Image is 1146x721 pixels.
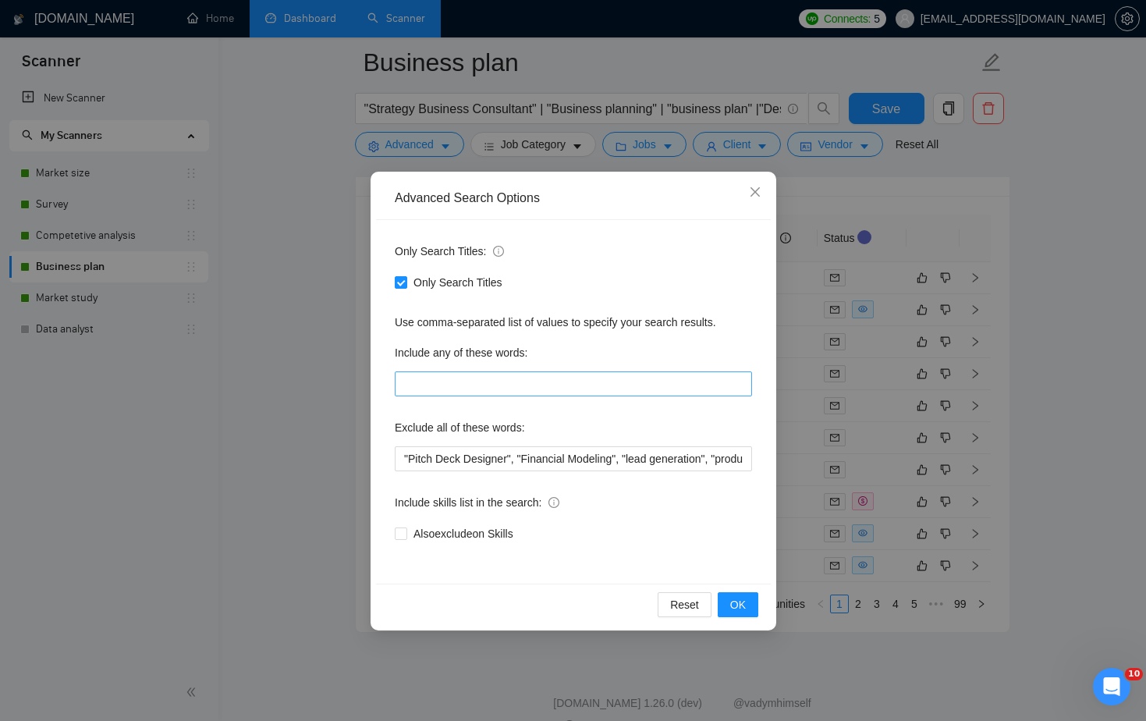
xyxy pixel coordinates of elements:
span: info-circle [548,497,559,508]
span: OK [729,596,745,613]
button: OK [717,592,757,617]
div: Use comma-separated list of values to specify your search results. [395,314,752,331]
span: Also exclude on Skills [407,525,520,542]
button: Reset [658,592,711,617]
span: Reset [670,596,699,613]
span: Only Search Titles: [395,243,504,260]
label: Include any of these words: [395,340,527,365]
div: Advanced Search Options [395,190,752,207]
button: Close [734,172,776,214]
label: Exclude all of these words: [395,415,525,440]
span: close [749,186,761,198]
span: Only Search Titles [407,274,509,291]
iframe: Intercom live chat [1093,668,1130,705]
span: 10 [1125,668,1143,680]
span: info-circle [493,246,504,257]
span: Include skills list in the search: [395,494,559,511]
